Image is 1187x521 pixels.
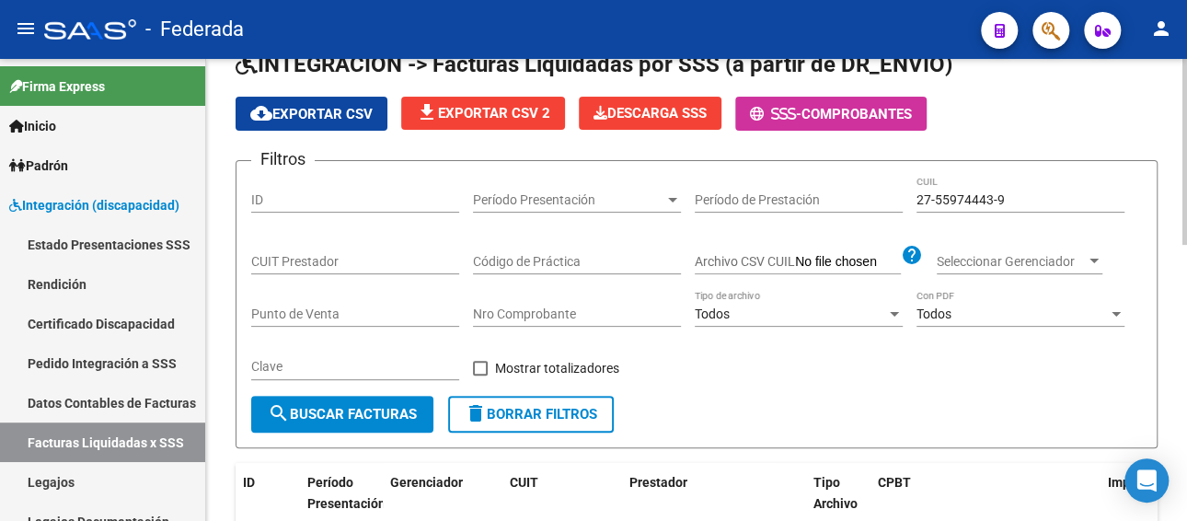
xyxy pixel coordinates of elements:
button: Exportar CSV 2 [401,97,565,130]
span: CUIT [510,475,538,490]
mat-icon: person [1150,17,1172,40]
span: Seleccionar Gerenciador [937,254,1086,270]
button: Borrar Filtros [448,396,614,433]
span: Tipo Archivo [813,475,858,511]
span: ID [243,475,255,490]
button: Descarga SSS [579,97,721,130]
span: Gerenciador [390,475,463,490]
span: Padrón [9,156,68,176]
button: -Comprobantes [735,97,927,131]
mat-icon: cloud_download [250,102,272,124]
span: - Federada [145,9,244,50]
app-download-masive: Descarga masiva de comprobantes (adjuntos) [579,97,721,131]
span: Borrar Filtros [465,406,597,423]
mat-icon: search [268,402,290,424]
span: Prestador [629,475,687,490]
span: INTEGRACION -> Facturas Liquidadas por SSS (a partir de DR_ENVIO) [236,52,952,77]
span: Exportar CSV 2 [416,105,550,122]
span: CPBT [878,475,911,490]
span: Exportar CSV [250,106,373,122]
mat-icon: delete [465,402,487,424]
span: - [750,106,801,122]
span: Buscar Facturas [268,406,417,423]
span: Período Presentación [307,475,386,511]
span: Integración (discapacidad) [9,195,179,215]
span: Inicio [9,116,56,136]
button: Buscar Facturas [251,396,433,433]
mat-icon: menu [15,17,37,40]
span: Comprobantes [801,106,912,122]
span: Mostrar totalizadores [495,357,619,379]
mat-icon: help [901,244,923,266]
span: Firma Express [9,76,105,97]
mat-icon: file_download [416,101,438,123]
span: Archivo CSV CUIL [695,254,795,269]
span: Descarga SSS [593,105,707,122]
button: Exportar CSV [236,97,387,131]
h3: Filtros [251,146,315,172]
input: Archivo CSV CUIL [795,254,901,271]
span: Todos [916,307,951,321]
span: Período Presentación [473,192,664,208]
span: Todos [695,307,730,321]
div: Open Intercom Messenger [1124,458,1169,503]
